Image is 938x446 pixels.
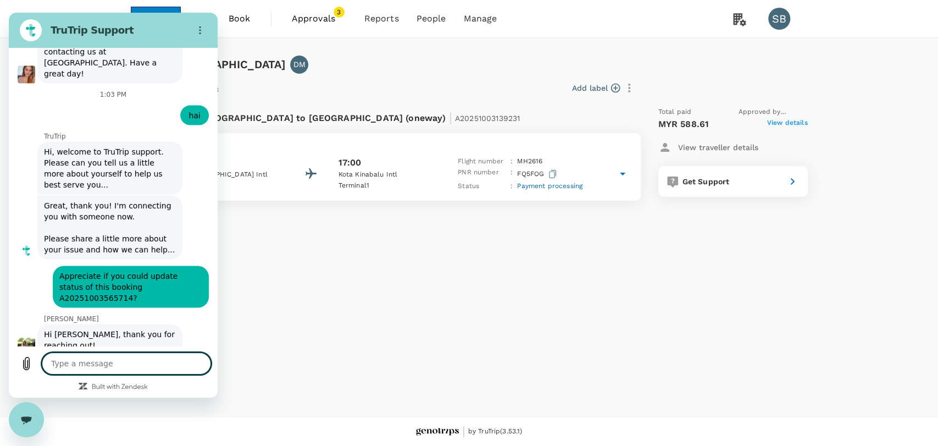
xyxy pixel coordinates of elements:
[458,167,506,181] p: PNR number
[174,92,198,112] span: hai
[131,7,181,31] img: EPOMS SDN BHD
[510,156,513,167] p: :
[682,177,730,186] span: Get Support
[185,180,284,191] p: Terminal 1
[229,12,251,25] span: Book
[458,156,506,167] p: Flight number
[572,82,620,93] button: Add label
[767,118,808,131] span: View details
[678,142,758,153] p: View traveller details
[7,340,29,362] button: Upload file
[517,167,559,181] p: FQ5FOG
[510,167,513,181] p: :
[31,183,171,246] span: Great, thank you! I'm connecting you with someone now. Please share a little more about your issu...
[91,77,118,86] p: 1:03 PM
[157,142,630,153] p: [DATE]
[449,110,452,125] span: |
[468,426,523,437] span: by TruTrip ( 3.53.1 )
[658,107,692,118] span: Total paid
[416,428,459,436] img: Genotrips - EPOMS
[739,107,808,118] span: Approved by
[292,12,347,25] span: Approvals
[334,7,345,18] span: 3
[338,169,437,180] p: Kota Kinabalu Intl
[185,156,284,169] p: 14:20
[768,8,790,30] div: SB
[31,311,171,342] span: Hi [PERSON_NAME], thank you for reaching out!
[190,12,211,25] span: Trips
[31,129,171,181] span: Hi, welcome to TruTrip support. Please can you tell us a little more about yourself to help us be...
[338,180,437,191] p: Terminal 1
[463,12,497,25] span: Manage
[83,371,139,378] a: Built with Zendesk: Visit the Zendesk website in a new tab
[185,169,284,180] p: [GEOGRAPHIC_DATA] Intl
[9,402,44,437] iframe: Button to launch messaging window, conversation in progress
[517,182,582,190] span: Payment processing
[35,119,209,128] p: TruTrip
[293,59,306,70] p: DM
[658,118,709,131] p: MYR 588.61
[9,13,218,398] iframe: Messaging window
[458,181,506,192] p: Status
[146,107,520,126] p: Flight from [GEOGRAPHIC_DATA] to [GEOGRAPHIC_DATA] (oneway)
[364,12,399,25] span: Reports
[35,301,209,310] p: [PERSON_NAME]
[517,156,542,167] p: MH 2616
[510,181,513,192] p: :
[338,156,362,169] p: 17:00
[46,253,198,295] span: Appreciate if you could update status of this booking A20251003565714?
[417,12,446,25] span: People
[658,137,758,157] button: View traveller details
[455,114,520,123] span: A20251003139231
